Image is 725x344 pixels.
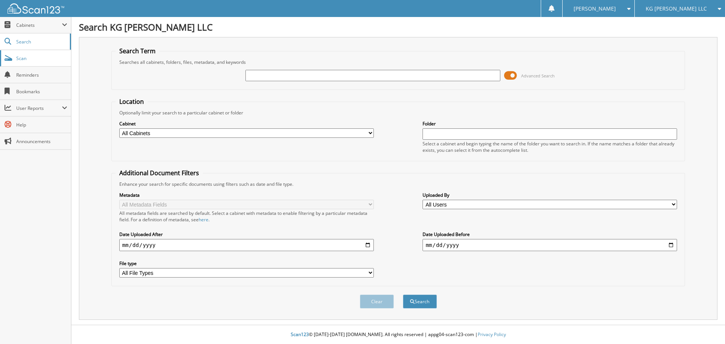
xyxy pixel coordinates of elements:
a: here [199,216,208,223]
span: Help [16,122,67,128]
h1: Search KG [PERSON_NAME] LLC [79,21,717,33]
label: Metadata [119,192,374,198]
legend: Location [116,97,148,106]
div: Enhance your search for specific documents using filters such as date and file type. [116,181,681,187]
span: Reminders [16,72,67,78]
label: Uploaded By [423,192,677,198]
div: Select a cabinet and begin typing the name of the folder you want to search in. If the name match... [423,140,677,153]
span: Scan123 [291,331,309,338]
a: Privacy Policy [478,331,506,338]
div: © [DATE]-[DATE] [DOMAIN_NAME]. All rights reserved | appg04-scan123-com | [71,325,725,344]
div: Optionally limit your search to a particular cabinet or folder [116,110,681,116]
label: Folder [423,120,677,127]
span: Bookmarks [16,88,67,95]
span: KG [PERSON_NAME] LLC [646,6,707,11]
span: Cabinets [16,22,62,28]
span: Search [16,39,66,45]
input: start [119,239,374,251]
span: [PERSON_NAME] [574,6,616,11]
input: end [423,239,677,251]
span: Advanced Search [521,73,555,79]
div: All metadata fields are searched by default. Select a cabinet with metadata to enable filtering b... [119,210,374,223]
span: User Reports [16,105,62,111]
label: Date Uploaded Before [423,231,677,238]
span: Scan [16,55,67,62]
label: Date Uploaded After [119,231,374,238]
legend: Search Term [116,47,159,55]
label: File type [119,260,374,267]
legend: Additional Document Filters [116,169,203,177]
button: Search [403,295,437,309]
label: Cabinet [119,120,374,127]
button: Clear [360,295,394,309]
span: Announcements [16,138,67,145]
img: scan123-logo-white.svg [8,3,64,14]
div: Searches all cabinets, folders, files, metadata, and keywords [116,59,681,65]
